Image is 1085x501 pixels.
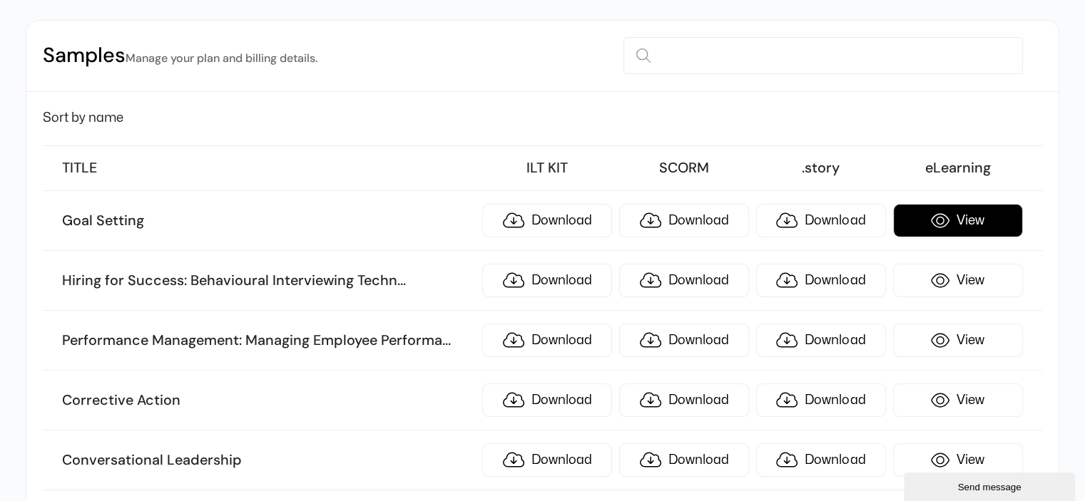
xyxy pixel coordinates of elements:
[619,159,749,177] h3: SCORM
[756,264,886,297] a: Download
[442,331,451,349] span: ...
[619,204,749,237] a: Download
[904,470,1078,501] iframe: chat widget
[756,383,886,417] a: Download
[397,271,406,289] span: ...
[62,272,475,290] h3: Hiring for Success: Behavioural Interviewing Techn
[893,264,1023,297] a: View
[482,324,612,357] a: Download
[482,204,612,237] a: Download
[482,383,612,417] a: Download
[619,443,749,477] a: Download
[893,204,1023,237] a: View
[482,264,612,297] a: Download
[893,159,1023,177] h3: eLearning
[62,212,475,230] h3: Goal Setting
[482,443,612,477] a: Download
[482,159,612,177] h3: ILT KIT
[756,204,886,237] a: Download
[62,391,475,410] h3: Corrective Action
[43,42,317,70] h2: Samples
[62,159,475,177] h3: TITLE
[126,51,317,66] small: Manage your plan and billing details.
[619,264,749,297] a: Download
[893,383,1023,417] a: View
[619,383,749,417] a: Download
[756,324,886,357] a: Download
[893,443,1023,477] a: View
[43,112,123,124] span: Sort by name
[62,451,475,470] h3: Conversational Leadership
[62,331,475,350] h3: Performance Management: Managing Employee Performa
[893,324,1023,357] a: View
[619,324,749,357] a: Download
[756,443,886,477] a: Download
[756,159,886,177] h3: .story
